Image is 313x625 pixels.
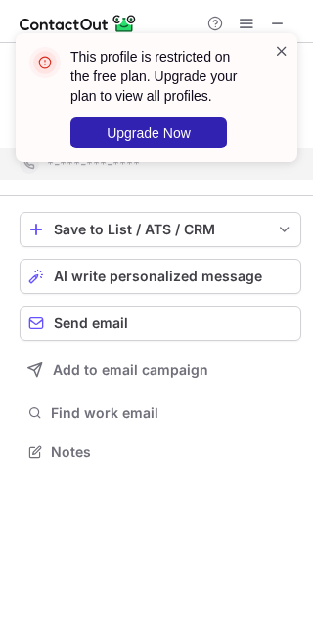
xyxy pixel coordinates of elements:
[20,438,301,466] button: Notes
[20,399,301,427] button: Find work email
[51,404,293,422] span: Find work email
[70,47,250,105] header: This profile is restricted on the free plan. Upgrade your plan to view all profiles.
[107,125,191,141] span: Upgrade Now
[20,306,301,341] button: Send email
[20,12,137,35] img: ContactOut v5.3.10
[53,362,208,378] span: Add to email campaign
[20,259,301,294] button: AI write personalized message
[51,443,293,461] span: Notes
[29,47,61,78] img: error
[20,353,301,388] button: Add to email campaign
[54,222,267,237] div: Save to List / ATS / CRM
[54,315,128,331] span: Send email
[20,212,301,247] button: save-profile-one-click
[54,269,262,284] span: AI write personalized message
[70,117,227,148] button: Upgrade Now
